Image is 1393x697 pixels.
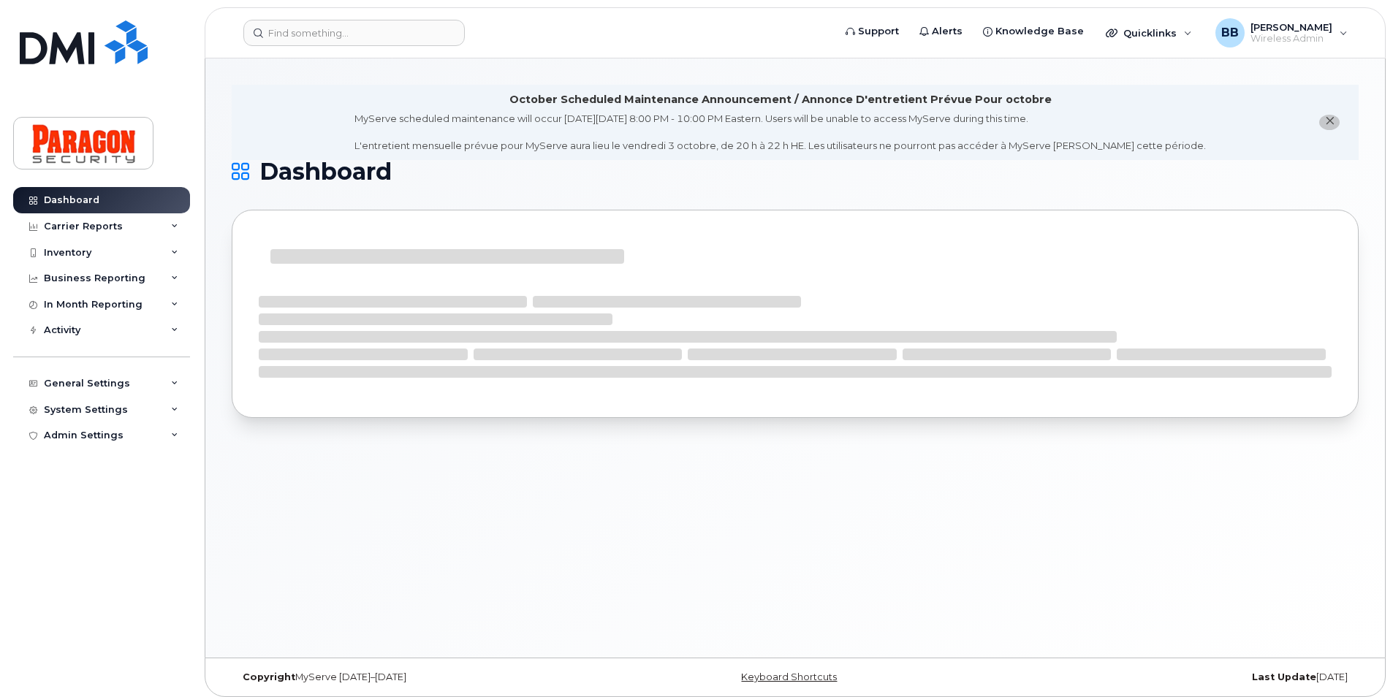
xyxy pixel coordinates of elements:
div: [DATE] [983,671,1359,683]
div: October Scheduled Maintenance Announcement / Annonce D'entretient Prévue Pour octobre [509,92,1052,107]
button: close notification [1319,115,1340,130]
a: Keyboard Shortcuts [741,671,837,682]
div: MyServe scheduled maintenance will occur [DATE][DATE] 8:00 PM - 10:00 PM Eastern. Users will be u... [354,112,1206,153]
div: MyServe [DATE]–[DATE] [232,671,607,683]
span: Dashboard [259,161,392,183]
strong: Copyright [243,671,295,682]
strong: Last Update [1252,671,1316,682]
